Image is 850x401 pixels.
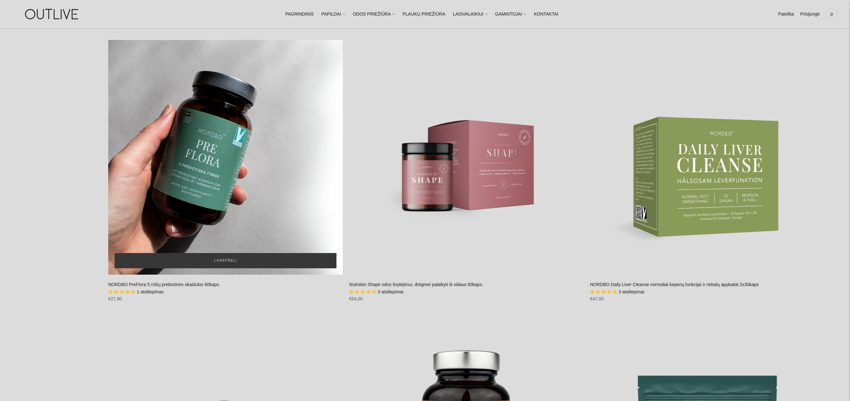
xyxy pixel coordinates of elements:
span: 5.00 stars [349,289,378,294]
a: ODOS PRIEŽIŪRA [353,7,395,21]
img: OUTLIVE [13,3,92,25]
a: GAMINTOJAI [495,7,526,21]
a: Nutriskin Shape odos švytėjimui, drėgmei palaikyti iš vidaus 60kaps. [349,40,584,275]
a: LAISVALAIKIUI [453,7,488,21]
span: 0 [827,10,836,19]
a: NORDBO PreFlora 5 rūšių prebiotinės skaidulos 60kaps. [108,40,343,275]
a: PAGRINDINIS [285,7,314,21]
span: 1 atsiliepimas [137,289,164,294]
a: NORDBO PreFlora 5 rūšių prebiotinės skaidulos 60kaps. [108,282,220,287]
a: KONTAKTAI [534,7,558,21]
button: Į krepšelį [115,253,336,268]
span: 5.00 stars [108,289,137,294]
a: NORDBO Daily Liver Cleanse normaliai kepenų funkcijai ir riebalų apykaitai 2x30kaps [590,40,825,275]
span: Į krepšelį [696,257,719,264]
a: Paieška [778,7,794,21]
a: Prisijungti [800,7,820,21]
span: Į krepšelį [455,257,478,264]
span: Į krepšelį [214,257,237,264]
span: 3 atsiliepimai [619,289,644,294]
a: 0 [826,7,837,21]
span: €47,00 [590,296,604,301]
a: NORDBO Daily Liver Cleanse normaliai kepenų funkcijai ir riebalų apykaitai 2x30kaps [590,282,759,287]
a: PLAUKŲ PRIEŽIŪRA [402,7,445,21]
span: €54,00 [349,296,363,301]
span: 5.00 stars [590,289,619,294]
span: 3 atsiliepimai [378,289,403,294]
span: €27,90 [108,296,122,301]
a: PAPILDAI [322,7,345,21]
a: Nutriskin Shape odos švytėjimui, drėgmei palaikyti iš vidaus 60kaps. [349,282,483,287]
